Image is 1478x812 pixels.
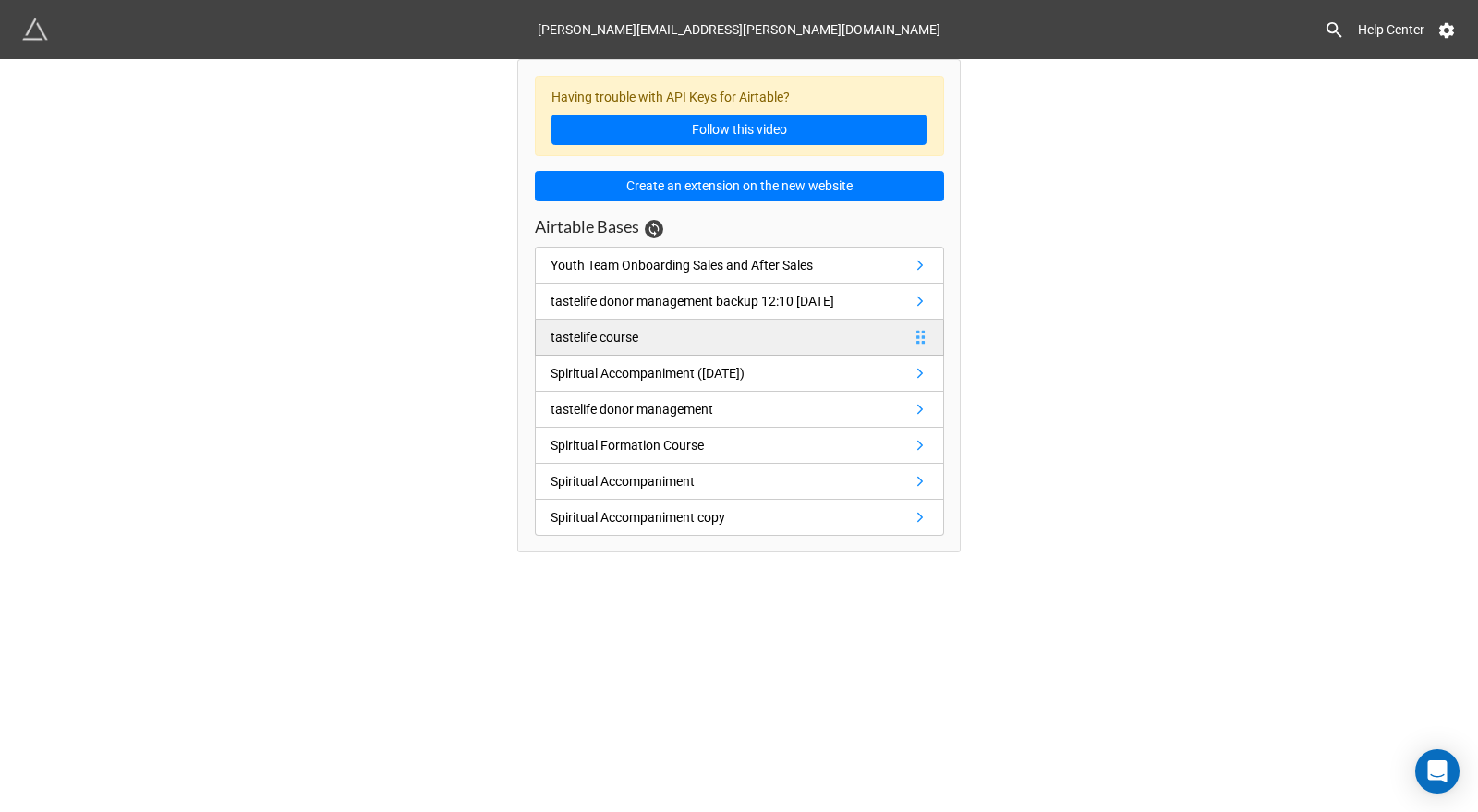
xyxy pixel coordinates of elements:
a: Spiritual Accompaniment copy [535,500,944,536]
div: tastelife course [551,327,638,347]
div: Having trouble with API Keys for Airtable? [535,76,944,156]
div: tastelife donor management [551,399,713,419]
div: Open Intercom Messenger [1415,749,1460,794]
a: Spiritual Formation Course [535,428,944,464]
a: tastelife donor management [535,392,944,428]
a: Youth Team Onboarding Sales and After Sales [535,247,944,284]
div: Spiritual Accompaniment [551,471,695,491]
div: Spiritual Accompaniment copy [551,507,725,527]
a: Help Center [1345,13,1437,46]
div: [PERSON_NAME][EMAIL_ADDRESS][PERSON_NAME][DOMAIN_NAME] [538,13,940,46]
a: Spiritual Accompaniment [535,464,944,500]
a: tastelife donor management backup 12:10 [DATE] [535,284,944,320]
a: Spiritual Accompaniment ([DATE]) [535,356,944,392]
div: Spiritual Formation Course [551,435,704,455]
div: Youth Team Onboarding Sales and After Sales [551,255,813,275]
a: Follow this video [551,115,927,146]
a: Sync Base Structure [645,220,663,238]
img: miniextensions-icon.73ae0678.png [22,17,48,42]
div: tastelife donor management backup 12:10 [DATE] [551,291,834,311]
h3: Airtable Bases [535,216,639,237]
div: Spiritual Accompaniment ([DATE]) [551,363,745,383]
button: Create an extension on the new website [535,171,944,202]
a: tastelife course [535,320,944,356]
